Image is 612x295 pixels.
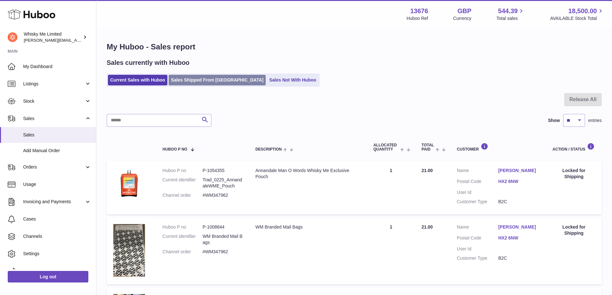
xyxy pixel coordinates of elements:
div: Locked for Shipping [553,224,595,236]
span: [PERSON_NAME][EMAIL_ADDRESS][DOMAIN_NAME] [24,38,129,43]
dd: P-1054355 [202,168,243,174]
img: frances@whiskyshop.com [8,32,17,42]
dd: B2C [498,255,540,261]
dt: Current identifier [163,233,203,246]
a: Sales Shipped From [GEOGRAPHIC_DATA] [169,75,266,85]
h1: My Huboo - Sales report [107,42,602,52]
span: Usage [23,181,91,187]
dt: Channel order [163,249,203,255]
dt: Huboo P no [163,168,203,174]
label: Show [548,117,560,124]
dt: Postal Code [457,178,498,186]
span: entries [588,117,602,124]
span: ALLOCATED Quantity [373,143,399,152]
span: 18,500.00 [568,7,597,15]
span: Stock [23,98,84,104]
span: Add Manual Order [23,148,91,154]
strong: 13676 [410,7,428,15]
div: Action / Status [553,143,595,152]
a: HX2 6NW [498,235,540,241]
dt: Customer Type [457,199,498,205]
div: Customer [457,143,540,152]
dt: User Id [457,189,498,195]
dt: Name [457,168,498,175]
span: Listings [23,81,84,87]
a: [PERSON_NAME] [498,168,540,174]
div: Huboo Ref [407,15,428,22]
div: Locked for Shipping [553,168,595,180]
span: Huboo P no [163,147,187,152]
dt: User Id [457,246,498,252]
span: Returns [23,268,91,274]
span: Sales [23,116,84,122]
dt: Channel order [163,192,203,198]
a: Sales Not With Huboo [267,75,318,85]
span: Channels [23,233,91,239]
span: 544.39 [498,7,518,15]
span: Invoicing and Payments [23,199,84,205]
strong: GBP [457,7,471,15]
a: Log out [8,271,88,282]
dt: Postal Code [457,235,498,243]
div: Annandale Man O Words Whisky Me Exclusive Pouch [255,168,360,180]
span: Total sales [496,15,525,22]
a: 18,500.00 AVAILABLE Stock Total [550,7,604,22]
h2: Sales currently with Huboo [107,58,190,67]
img: 1725358317.png [113,224,145,277]
span: Settings [23,251,91,257]
dd: Trad_0225_AnnandaleWME_Pouch [202,177,243,189]
dd: #WM347962 [202,192,243,198]
div: Whisky Me Limited [24,31,82,43]
dt: Huboo P no [163,224,203,230]
a: 544.39 Total sales [496,7,525,22]
span: Description [255,147,282,152]
a: Current Sales with Huboo [108,75,167,85]
dd: P-1008844 [202,224,243,230]
img: 1754996474.png [113,168,145,200]
dd: B2C [498,199,540,205]
span: Sales [23,132,91,138]
span: Orders [23,164,84,170]
span: 21.00 [421,168,433,173]
td: 1 [367,218,415,285]
span: Total paid [421,143,434,152]
a: HX2 6NW [498,178,540,185]
dd: #WM347962 [202,249,243,255]
dt: Customer Type [457,255,498,261]
span: AVAILABLE Stock Total [550,15,604,22]
dt: Current identifier [163,177,203,189]
div: WM Branded Mail Bags [255,224,360,230]
span: 21.00 [421,224,433,230]
a: [PERSON_NAME] [498,224,540,230]
dt: Name [457,224,498,232]
div: Currency [453,15,472,22]
span: Cases [23,216,91,222]
td: 1 [367,161,415,214]
dd: WM Branded Mail Bags [202,233,243,246]
span: My Dashboard [23,64,91,70]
